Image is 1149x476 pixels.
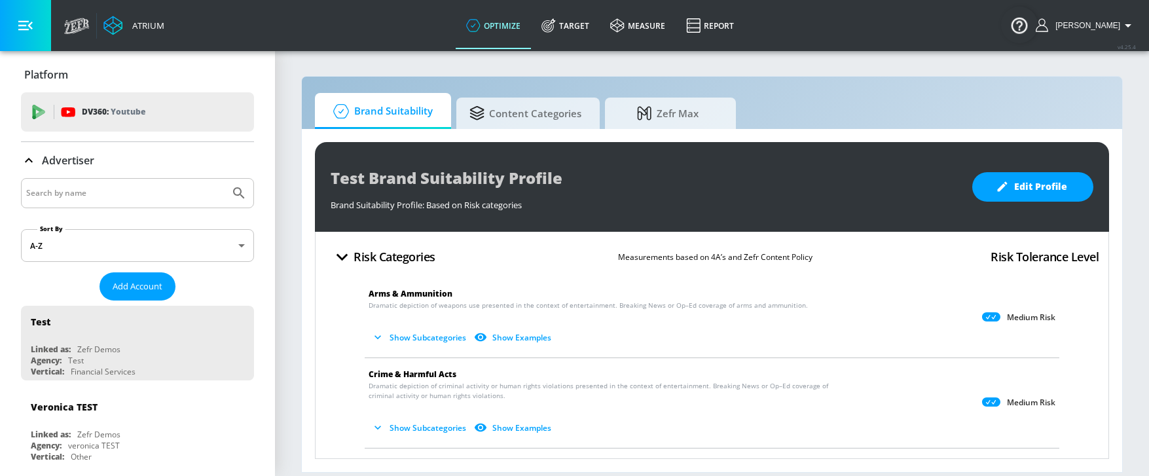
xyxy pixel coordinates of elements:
[82,105,145,119] p: DV360:
[972,172,1093,202] button: Edit Profile
[26,185,225,202] input: Search by name
[21,229,254,262] div: A-Z
[71,451,92,462] div: Other
[113,279,162,294] span: Add Account
[531,2,600,49] a: Target
[21,391,254,466] div: Veronica TESTLinked as:Zefr DemosAgency:veronica TESTVertical:Other
[1036,18,1136,33] button: [PERSON_NAME]
[369,301,808,310] span: Dramatic depiction of weapons use presented in the context of entertainment. Breaking News or Op–...
[325,242,441,272] button: Risk Categories
[100,272,175,301] button: Add Account
[127,20,164,31] div: Atrium
[618,98,718,129] span: Zefr Max
[21,306,254,380] div: TestLinked as:Zefr DemosAgency:TestVertical:Financial Services
[42,153,94,168] p: Advertiser
[111,105,145,119] p: Youtube
[103,16,164,35] a: Atrium
[1050,21,1120,30] span: login as: sarah.ly@zefr.com
[471,327,556,348] button: Show Examples
[1001,7,1038,43] button: Open Resource Center
[1007,312,1055,323] p: Medium Risk
[1118,43,1136,50] span: v 4.25.4
[31,440,62,451] div: Agency:
[31,429,71,440] div: Linked as:
[68,355,84,366] div: Test
[31,401,98,413] div: Veronica TEST
[998,179,1067,195] span: Edit Profile
[71,366,136,377] div: Financial Services
[369,288,452,299] span: Arms & Ammunition
[77,344,120,355] div: Zefr Demos
[31,366,64,377] div: Vertical:
[456,2,531,49] a: optimize
[31,355,62,366] div: Agency:
[676,2,744,49] a: Report
[21,142,254,179] div: Advertiser
[991,247,1099,266] h4: Risk Tolerance Level
[77,429,120,440] div: Zefr Demos
[24,67,68,82] p: Platform
[328,96,433,127] span: Brand Suitability
[600,2,676,49] a: measure
[471,417,556,439] button: Show Examples
[31,451,64,462] div: Vertical:
[31,316,50,328] div: Test
[1007,397,1055,408] p: Medium Risk
[369,369,456,380] span: Crime & Harmful Acts
[68,440,120,451] div: veronica TEST
[369,327,471,348] button: Show Subcategories
[21,92,254,132] div: DV360: Youtube
[618,250,812,264] p: Measurements based on 4A’s and Zefr Content Policy
[31,344,71,355] div: Linked as:
[21,56,254,93] div: Platform
[331,192,959,211] div: Brand Suitability Profile: Based on Risk categories
[37,225,65,233] label: Sort By
[369,381,835,401] span: Dramatic depiction of criminal activity or human rights violations presented in the context of en...
[354,247,435,266] h4: Risk Categories
[469,98,581,129] span: Content Categories
[369,417,471,439] button: Show Subcategories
